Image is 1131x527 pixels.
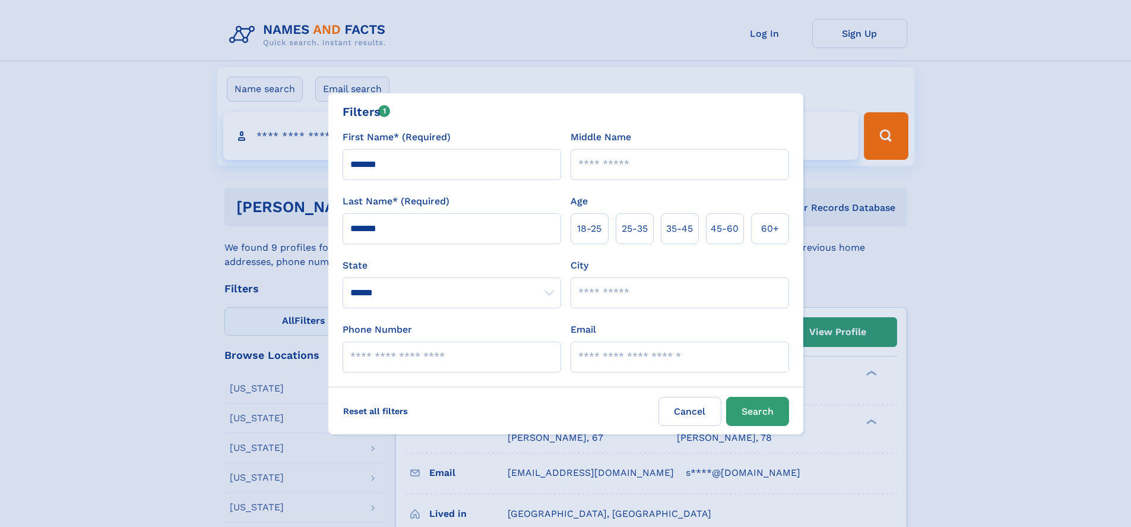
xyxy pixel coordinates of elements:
label: First Name* (Required) [343,130,451,144]
label: Age [571,194,588,209]
label: State [343,258,561,273]
span: 35‑45 [666,222,693,236]
label: Cancel [658,397,721,426]
label: City [571,258,588,273]
label: Reset all filters [335,397,416,425]
span: 60+ [761,222,779,236]
label: Last Name* (Required) [343,194,449,209]
label: Email [571,323,596,337]
span: 18‑25 [577,222,601,236]
span: 45‑60 [711,222,739,236]
label: Middle Name [571,130,631,144]
span: 25‑35 [622,222,648,236]
label: Phone Number [343,323,412,337]
div: Filters [343,103,391,121]
button: Search [726,397,789,426]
